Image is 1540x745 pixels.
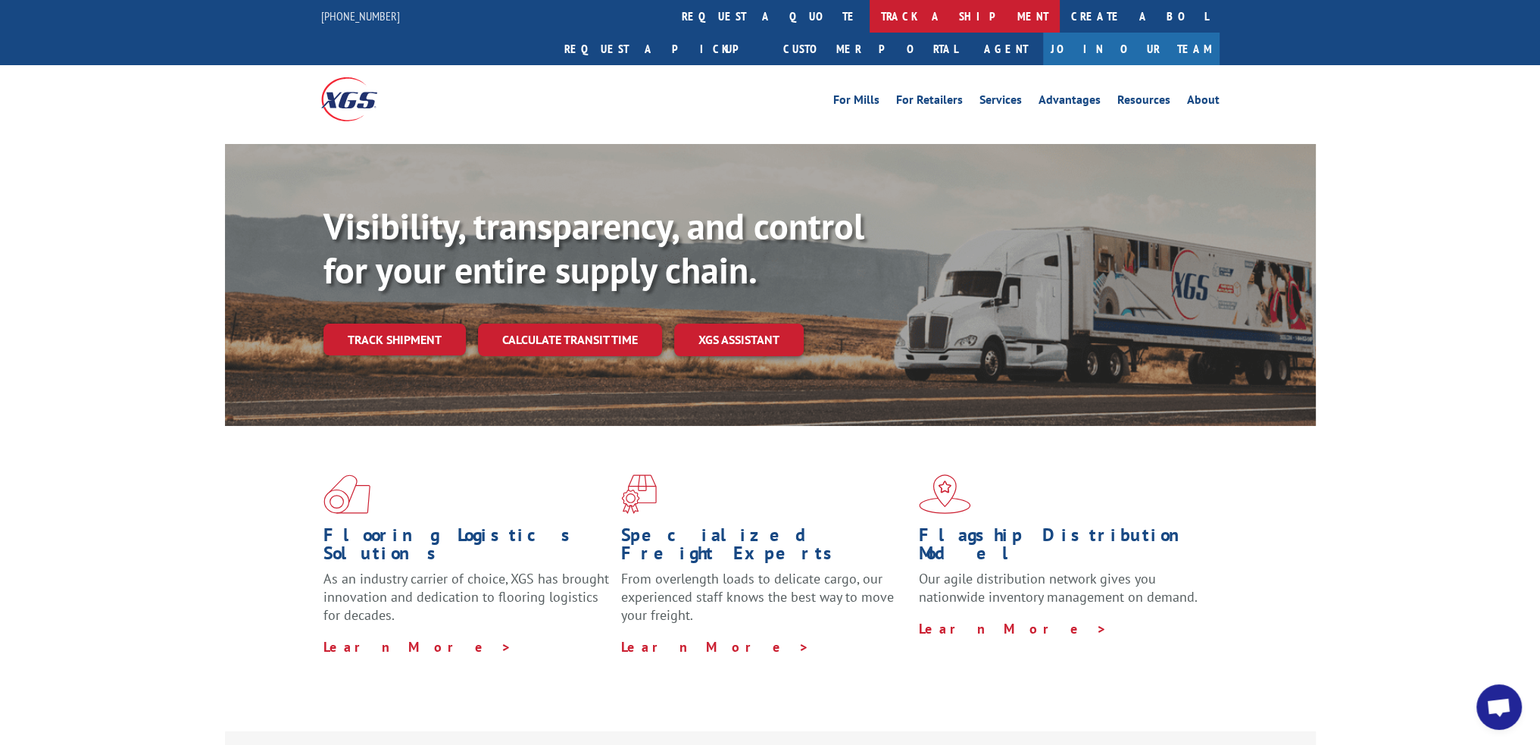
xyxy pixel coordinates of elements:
[833,94,879,111] a: For Mills
[621,474,657,514] img: xgs-icon-focused-on-flooring-red
[1187,94,1220,111] a: About
[772,33,969,65] a: Customer Portal
[1476,684,1522,730] div: Open chat
[896,94,963,111] a: For Retailers
[323,474,370,514] img: xgs-icon-total-supply-chain-intelligence-red
[323,570,609,624] span: As an industry carrier of choice, XGS has brought innovation and dedication to flooring logistics...
[323,202,864,293] b: Visibility, transparency, and control for your entire supply chain.
[1039,94,1101,111] a: Advantages
[1117,94,1170,111] a: Resources
[1043,33,1220,65] a: Join Our Team
[478,324,662,356] a: Calculate transit time
[919,620,1107,637] a: Learn More >
[621,638,810,656] a: Learn More >
[621,526,907,570] h1: Specialized Freight Experts
[321,8,400,23] a: [PHONE_NUMBER]
[969,33,1043,65] a: Agent
[674,324,804,356] a: XGS ASSISTANT
[919,570,1198,606] span: Our agile distribution network gives you nationwide inventory management on demand.
[323,324,466,355] a: Track shipment
[979,94,1022,111] a: Services
[621,570,907,637] p: From overlength loads to delicate cargo, our experienced staff knows the best way to move your fr...
[553,33,772,65] a: Request a pickup
[323,526,610,570] h1: Flooring Logistics Solutions
[919,526,1205,570] h1: Flagship Distribution Model
[919,474,971,514] img: xgs-icon-flagship-distribution-model-red
[323,638,512,656] a: Learn More >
